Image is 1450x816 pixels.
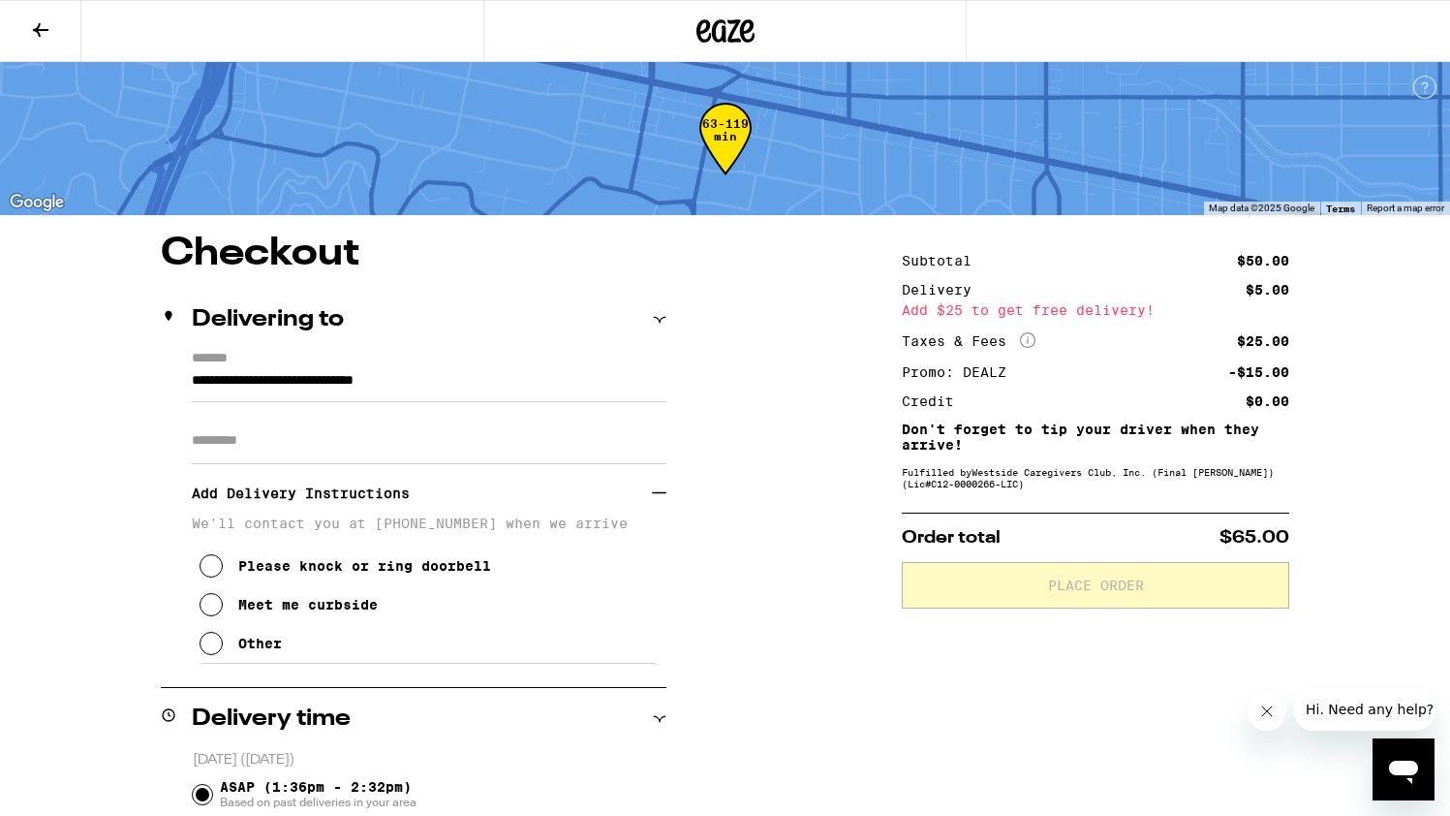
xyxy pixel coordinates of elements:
h2: Delivery time [192,707,351,731]
div: Please knock or ring doorbell [238,558,491,574]
div: Subtotal [902,254,985,267]
iframe: Close message [1248,692,1286,731]
span: Place Order [1048,579,1144,592]
img: Google [5,190,69,215]
a: Open this area in Google Maps (opens a new window) [5,190,69,215]
h3: Add Delivery Instructions [192,471,652,516]
div: Promo: DEALZ [902,365,1020,379]
div: $0.00 [1246,394,1289,408]
div: Delivery [902,283,985,297]
a: Report a map error [1367,203,1444,213]
span: ASAP (1:36pm - 2:32pm) [220,779,416,810]
iframe: Message from company [1294,688,1435,731]
div: Other [238,636,282,651]
h1: Checkout [161,235,666,273]
button: Please knock or ring doorbell [200,547,491,585]
div: $50.00 [1237,254,1289,267]
div: $5.00 [1246,283,1289,297]
a: Terms [1326,203,1355,214]
div: $25.00 [1237,334,1289,348]
div: 63-119 min [699,117,752,190]
span: Order total [902,529,1001,547]
div: Meet me curbside [238,597,378,612]
iframe: Button to launch messaging window [1373,738,1435,800]
span: Based on past deliveries in your area [220,795,416,810]
div: Add $25 to get free delivery! [902,303,1289,317]
p: We'll contact you at [PHONE_NUMBER] when we arrive [192,516,666,531]
span: $65.00 [1219,529,1289,547]
h2: Delivering to [192,308,344,331]
div: Credit [902,394,968,408]
button: Meet me curbside [200,585,378,624]
p: [DATE] ([DATE]) [193,751,666,769]
p: Don't forget to tip your driver when they arrive! [902,422,1289,453]
button: Other [200,624,282,663]
button: Place Order [902,562,1289,609]
div: Taxes & Fees [902,332,1035,350]
span: Map data ©2025 Google [1209,203,1314,213]
div: Fulfilled by Westside Caregivers Club, Inc. (Final [PERSON_NAME]) (Lic# C12-0000266-LIC ) [902,466,1289,489]
div: -$15.00 [1228,365,1289,379]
